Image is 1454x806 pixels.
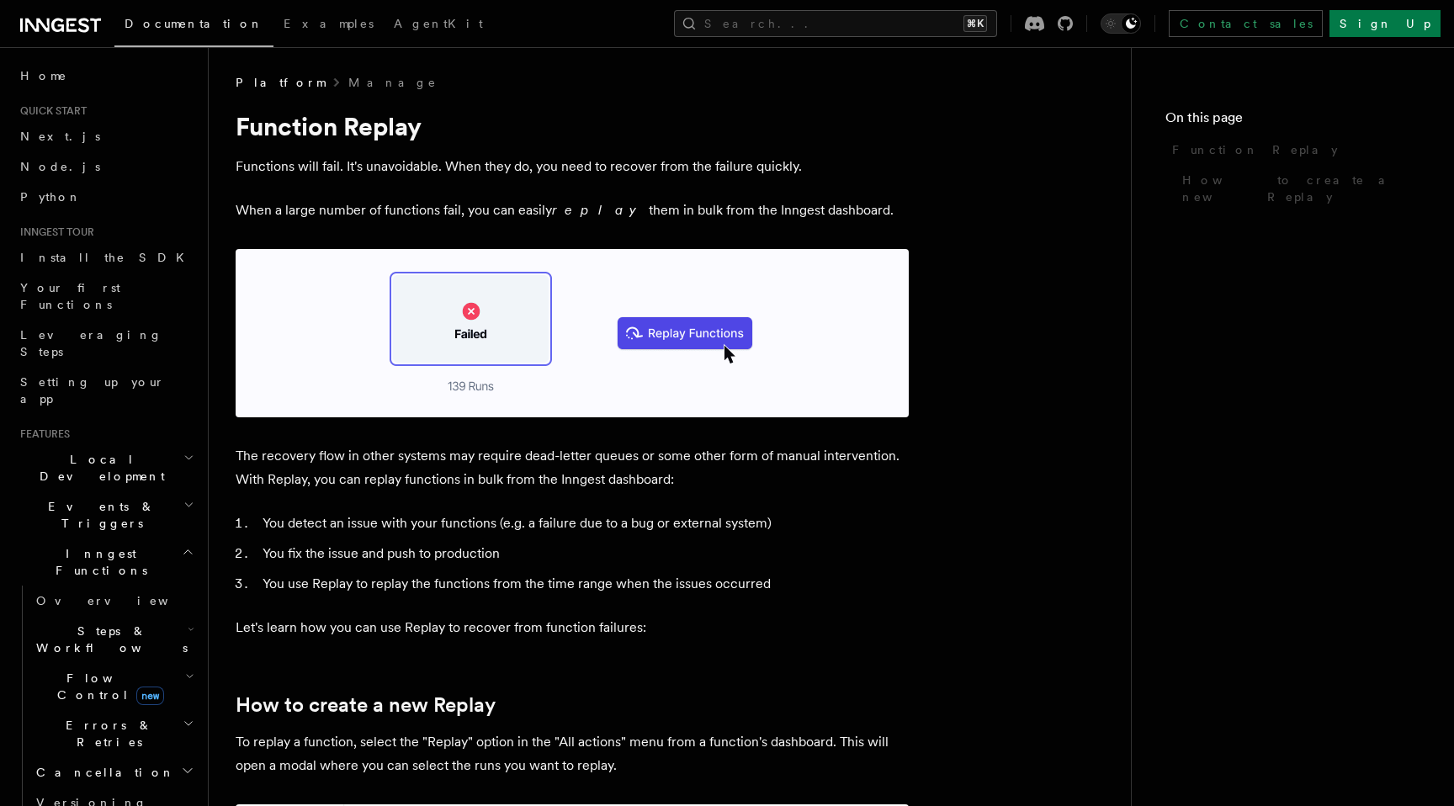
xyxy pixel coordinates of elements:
[963,15,987,32] kbd: ⌘K
[20,281,120,311] span: Your first Functions
[20,190,82,204] span: Python
[29,717,183,750] span: Errors & Retries
[136,687,164,705] span: new
[20,160,100,173] span: Node.js
[125,17,263,30] span: Documentation
[1175,165,1420,212] a: How to create a new Replay
[20,130,100,143] span: Next.js
[1165,135,1420,165] a: Function Replay
[236,199,909,222] p: When a large number of functions fail, you can easily them in bulk from the Inngest dashboard.
[384,5,493,45] a: AgentKit
[284,17,374,30] span: Examples
[1182,172,1420,205] span: How to create a new Replay
[13,498,183,532] span: Events & Triggers
[13,538,198,586] button: Inngest Functions
[29,623,188,656] span: Steps & Workflows
[257,542,909,565] li: You fix the issue and push to production
[13,104,87,118] span: Quick start
[13,273,198,320] a: Your first Functions
[13,151,198,182] a: Node.js
[29,586,198,616] a: Overview
[236,74,325,91] span: Platform
[257,512,909,535] li: You detect an issue with your functions (e.g. a failure due to a bug or external system)
[273,5,384,45] a: Examples
[257,572,909,596] li: You use Replay to replay the functions from the time range when the issues occurred
[29,663,198,710] button: Flow Controlnew
[20,328,162,358] span: Leveraging Steps
[236,111,909,141] h1: Function Replay
[1172,141,1338,158] span: Function Replay
[348,74,438,91] a: Manage
[13,242,198,273] a: Install the SDK
[236,155,909,178] p: Functions will fail. It's unavoidable. When they do, you need to recover from the failure quickly.
[1169,10,1323,37] a: Contact sales
[13,225,94,239] span: Inngest tour
[114,5,273,47] a: Documentation
[13,444,198,491] button: Local Development
[29,757,198,787] button: Cancellation
[236,693,496,717] a: How to create a new Replay
[552,202,649,218] em: replay
[13,545,182,579] span: Inngest Functions
[13,121,198,151] a: Next.js
[13,320,198,367] a: Leveraging Steps
[236,730,909,777] p: To replay a function, select the "Replay" option in the "All actions" menu from a function's dash...
[13,61,198,91] a: Home
[236,444,909,491] p: The recovery flow in other systems may require dead-letter queues or some other form of manual in...
[236,249,909,417] img: Relay graphic
[394,17,483,30] span: AgentKit
[20,251,194,264] span: Install the SDK
[13,182,198,212] a: Python
[36,594,210,607] span: Overview
[20,67,67,84] span: Home
[13,427,70,441] span: Features
[13,491,198,538] button: Events & Triggers
[29,764,175,781] span: Cancellation
[29,616,198,663] button: Steps & Workflows
[29,670,185,703] span: Flow Control
[1165,108,1420,135] h4: On this page
[20,375,165,406] span: Setting up your app
[13,367,198,414] a: Setting up your app
[1329,10,1441,37] a: Sign Up
[1101,13,1141,34] button: Toggle dark mode
[236,616,909,639] p: Let's learn how you can use Replay to recover from function failures:
[13,451,183,485] span: Local Development
[674,10,997,37] button: Search...⌘K
[29,710,198,757] button: Errors & Retries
